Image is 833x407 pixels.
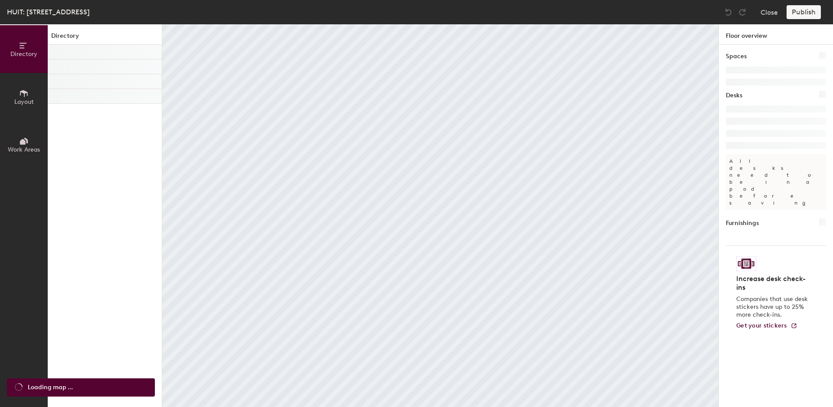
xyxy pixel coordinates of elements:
[14,98,34,106] span: Layout
[736,275,810,292] h4: Increase desk check-ins
[736,322,797,330] a: Get your stickers
[736,256,756,271] img: Sticker logo
[28,383,73,392] span: Loading map ...
[7,7,90,17] div: HUIT: [STREET_ADDRESS]
[726,218,759,228] h1: Furnishings
[726,91,742,100] h1: Desks
[736,295,810,319] p: Companies that use desk stickers have up to 25% more check-ins.
[162,24,718,407] canvas: Map
[761,5,778,19] button: Close
[10,50,37,58] span: Directory
[719,24,833,45] h1: Floor overview
[726,154,826,210] p: All desks need to be in a pod before saving
[8,146,40,153] span: Work Areas
[48,31,162,45] h1: Directory
[726,52,747,61] h1: Spaces
[724,8,733,17] img: Undo
[738,8,747,17] img: Redo
[736,322,787,329] span: Get your stickers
